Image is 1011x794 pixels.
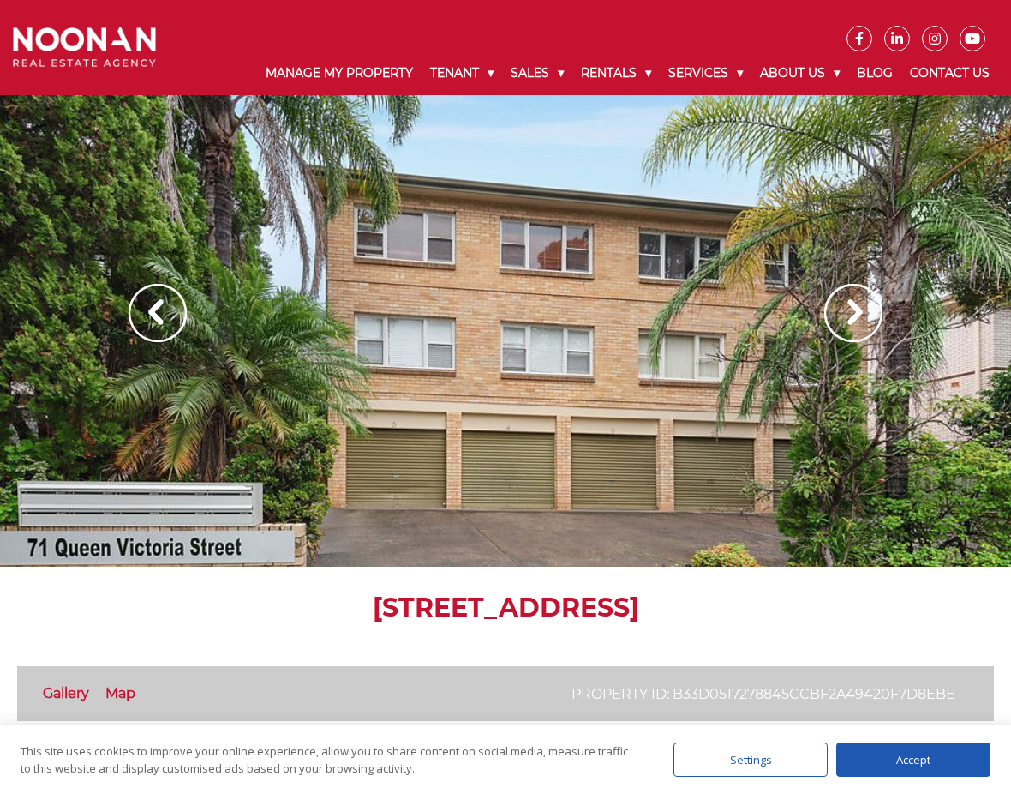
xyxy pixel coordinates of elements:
[751,51,848,95] a: About Us
[660,51,751,95] a: Services
[571,683,955,705] p: Property ID: b33d0517278845ccbf2a49420f7d8ebe
[21,743,639,777] div: This site uses cookies to improve your online experience, allow you to share content on social me...
[502,51,572,95] a: Sales
[848,51,901,95] a: Blog
[824,284,882,342] img: Arrow slider
[43,685,89,701] a: Gallery
[13,27,156,67] img: Noonan Real Estate Agency
[129,284,187,342] img: Arrow slider
[836,743,990,777] div: Accept
[105,685,135,701] a: Map
[572,51,660,95] a: Rentals
[17,592,994,623] h1: [STREET_ADDRESS]
[901,51,998,95] a: Contact Us
[257,51,422,95] a: Manage My Property
[673,743,828,777] div: Settings
[422,51,502,95] a: Tenant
